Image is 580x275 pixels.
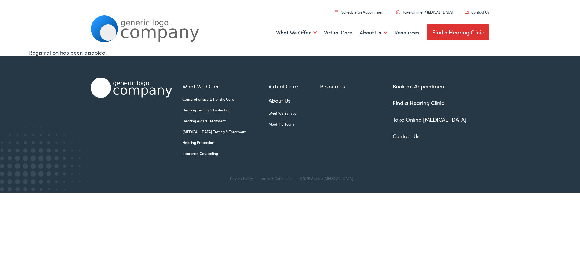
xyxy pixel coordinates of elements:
[360,21,387,44] a: About Us
[393,99,444,107] a: Find a Hearing Clinic
[276,21,317,44] a: What We Offer
[182,82,269,90] a: What We Offer
[396,10,400,14] img: utility icon
[29,48,551,56] div: Registration has been disabled.
[465,11,469,14] img: utility icon
[465,9,489,14] a: Contact Us
[182,151,269,156] a: Insurance Counseling
[182,96,269,102] a: Comprehensive & Holistic Care
[427,24,489,40] a: Find a Hearing Clinic
[395,21,420,44] a: Resources
[393,116,466,123] a: Take Online [MEDICAL_DATA]
[260,176,292,181] a: Terms & Conditions
[335,10,338,14] img: utility icon
[182,140,269,145] a: Hearing Protection
[393,82,446,90] a: Book an Appointment
[296,176,353,181] div: ©2025 Alpaca [MEDICAL_DATA]
[320,82,367,90] a: Resources
[269,82,320,90] a: Virtual Care
[182,107,269,113] a: Hearing Testing & Evaluation
[269,121,320,127] a: Meet the Team
[324,21,353,44] a: Virtual Care
[393,132,420,140] a: Contact Us
[182,129,269,134] a: [MEDICAL_DATA] Testing & Treatment
[335,9,385,14] a: Schedule an Appointment
[269,110,320,116] a: What We Believe
[182,118,269,123] a: Hearing Aids & Treatment
[91,78,172,98] img: Alpaca Audiology
[230,176,253,181] a: Privacy Policy
[396,9,453,14] a: Take Online [MEDICAL_DATA]
[269,96,320,104] a: About Us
